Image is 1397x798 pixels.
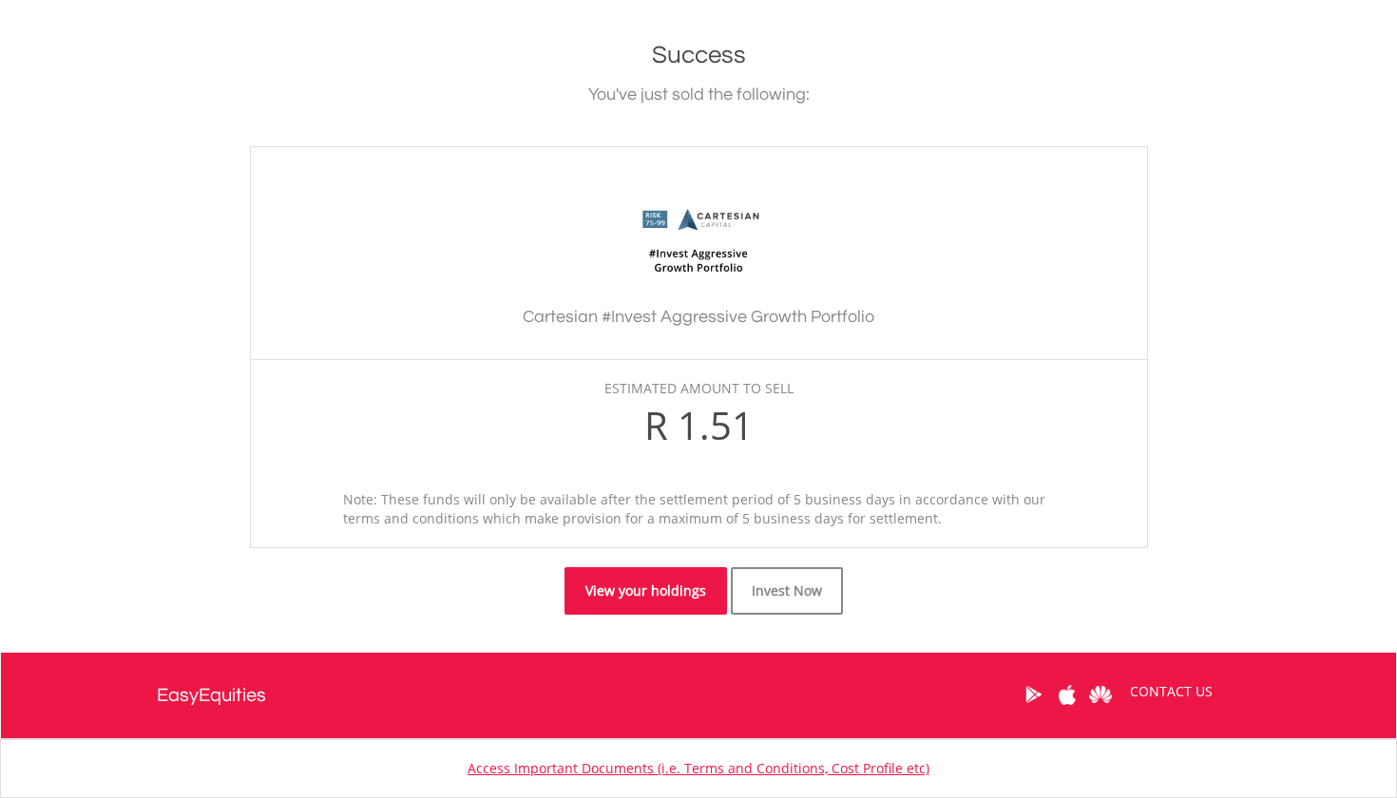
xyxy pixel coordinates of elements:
[1083,665,1117,724] a: Huawei
[1050,665,1083,724] a: Apple
[329,490,1068,528] div: Note: These funds will only be available after the settlement period of 5 business days in accord...
[157,82,1240,108] div: You've just sold the following:
[627,185,770,285] img: BundleLogo59.png
[1117,665,1226,718] a: CONTACT US
[468,759,929,777] a: Access Important Documents (i.e. Terms and Conditions, Cost Profile etc)
[1017,665,1050,724] a: Google Play
[157,653,266,738] a: EasyEquities
[644,399,754,451] span: R 1.51
[731,567,843,615] a: Invest Now
[270,304,1128,331] h3: Cartesian #Invest Aggressive Growth Portfolio
[565,567,727,615] a: View your holdings
[270,379,1128,398] div: Estimated Amount to Sell
[157,38,1240,72] h1: Success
